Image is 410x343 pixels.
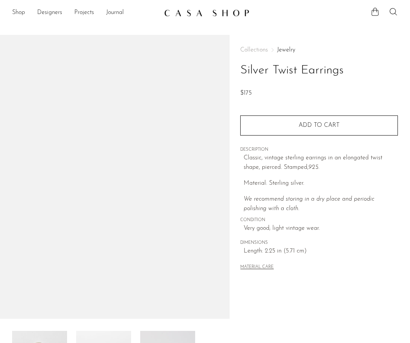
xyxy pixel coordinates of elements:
span: DIMENSIONS [240,240,398,246]
span: CONDITION [240,217,398,224]
em: 925. [308,164,319,170]
span: Very good; light vintage wear. [244,224,398,234]
a: Projects [74,8,94,18]
a: Shop [12,8,25,18]
a: Jewelry [277,47,295,53]
span: Length: 2.25 in (5.71 cm) [244,246,398,256]
span: DESCRIPTION [240,147,398,153]
button: MATERIAL CARE [240,265,274,270]
a: Designers [37,8,62,18]
p: Material: Sterling silver. [244,179,398,189]
span: Add to cart [299,122,340,128]
nav: Breadcrumbs [240,47,398,53]
p: Classic, vintage sterling earrings in an elongated twist shape, pierced. Stamped, [244,153,398,173]
a: Journal [106,8,124,18]
button: Add to cart [240,115,398,135]
h1: Silver Twist Earrings [240,61,398,80]
span: $175 [240,90,252,96]
i: We recommend storing in a dry place and periodic polishing with a cloth. [244,196,374,212]
ul: NEW HEADER MENU [12,6,158,19]
span: Collections [240,47,268,53]
nav: Desktop navigation [12,6,158,19]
